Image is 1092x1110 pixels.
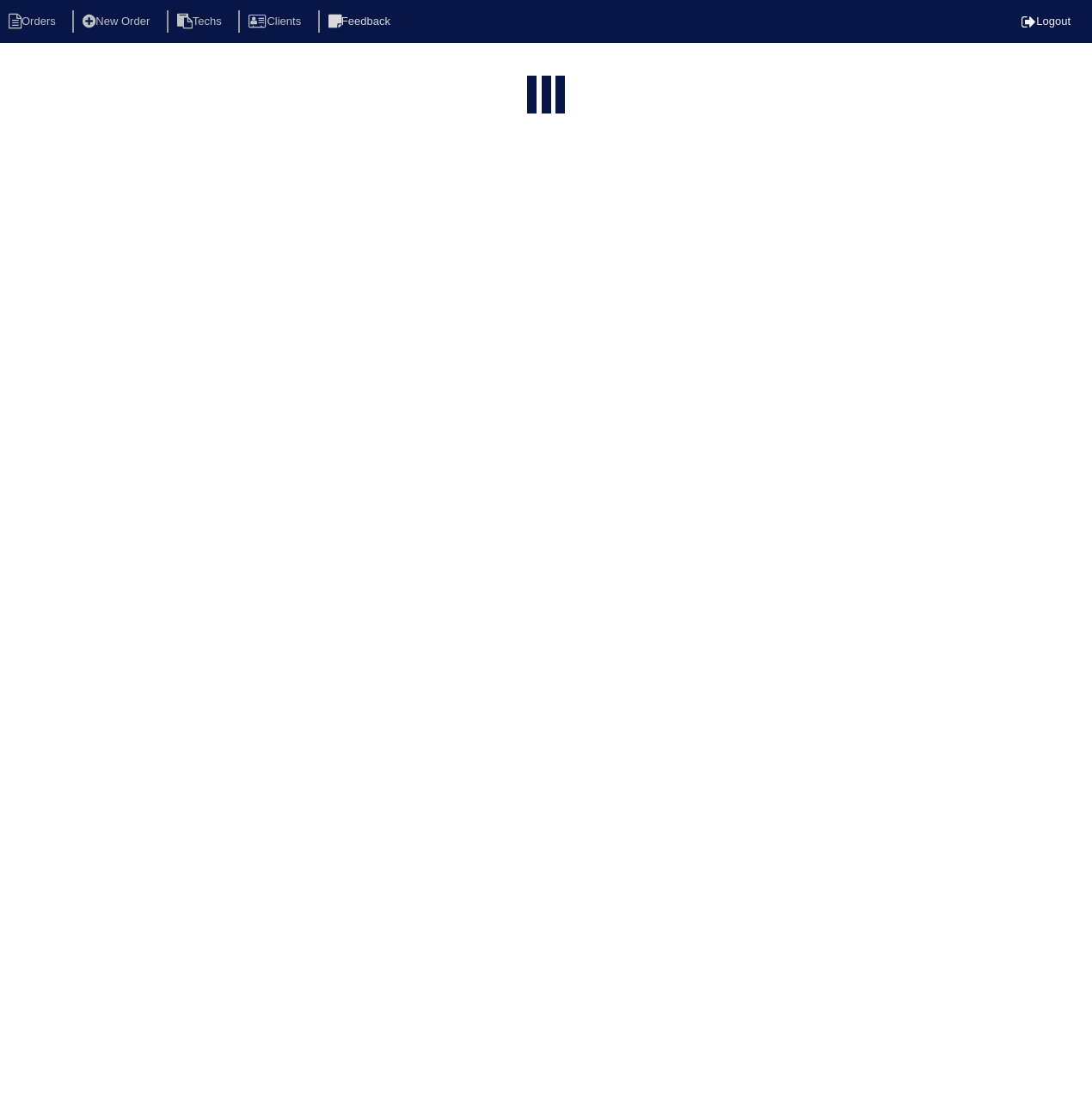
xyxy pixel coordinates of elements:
li: Techs [167,10,236,34]
li: New Order [72,10,163,34]
a: New Order [72,15,163,28]
li: Clients [238,10,315,34]
a: Techs [167,15,236,28]
a: Logout [1021,15,1071,28]
a: Clients [238,15,315,28]
div: loading... [542,76,551,119]
li: Feedback [318,10,404,34]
